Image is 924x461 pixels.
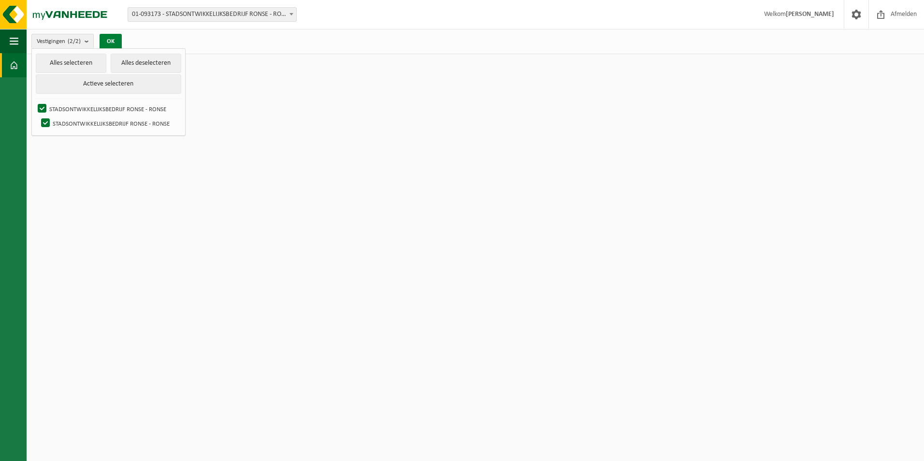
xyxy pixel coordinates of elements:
[786,11,834,18] strong: [PERSON_NAME]
[111,54,181,73] button: Alles deselecteren
[36,101,181,116] label: STADSONTWIKKELIJKSBEDRIJF RONSE - RONSE
[128,7,297,22] span: 01-093173 - STADSONTWIKKELIJKSBEDRIJF RONSE - RONSE
[36,74,181,94] button: Actieve selecteren
[37,34,81,49] span: Vestigingen
[68,38,81,44] count: (2/2)
[36,54,106,73] button: Alles selecteren
[39,116,181,130] label: STADSONTWIKKELIJKSBEDRIJF RONSE - RONSE
[100,34,122,49] button: OK
[31,34,94,48] button: Vestigingen(2/2)
[128,8,296,21] span: 01-093173 - STADSONTWIKKELIJKSBEDRIJF RONSE - RONSE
